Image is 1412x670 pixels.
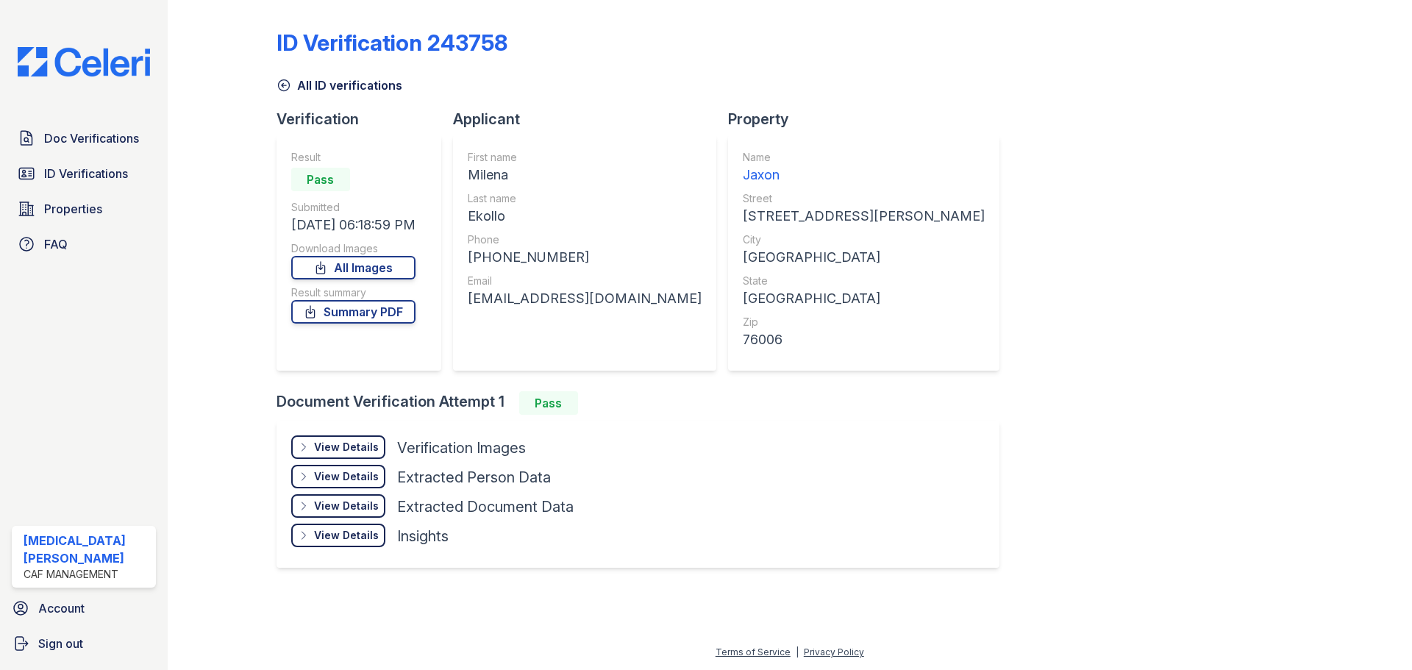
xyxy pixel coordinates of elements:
[277,109,453,129] div: Verification
[314,528,379,543] div: View Details
[38,635,83,652] span: Sign out
[24,532,150,567] div: [MEDICAL_DATA][PERSON_NAME]
[314,440,379,455] div: View Details
[397,526,449,546] div: Insights
[743,232,985,247] div: City
[716,646,791,657] a: Terms of Service
[743,288,985,309] div: [GEOGRAPHIC_DATA]
[743,329,985,350] div: 76006
[728,109,1011,129] div: Property
[44,129,139,147] span: Doc Verifications
[743,191,985,206] div: Street
[12,194,156,224] a: Properties
[44,165,128,182] span: ID Verifications
[291,168,350,191] div: Pass
[743,150,985,165] div: Name
[6,629,162,658] a: Sign out
[291,215,416,235] div: [DATE] 06:18:59 PM
[453,109,728,129] div: Applicant
[44,235,68,253] span: FAQ
[468,247,702,268] div: [PHONE_NUMBER]
[314,499,379,513] div: View Details
[397,467,551,488] div: Extracted Person Data
[468,206,702,227] div: Ekollo
[291,285,416,300] div: Result summary
[796,646,799,657] div: |
[468,274,702,288] div: Email
[468,191,702,206] div: Last name
[397,438,526,458] div: Verification Images
[291,256,416,279] a: All Images
[468,165,702,185] div: Milena
[6,594,162,623] a: Account
[804,646,864,657] a: Privacy Policy
[24,567,150,582] div: CAF Management
[291,300,416,324] a: Summary PDF
[291,150,416,165] div: Result
[743,165,985,185] div: Jaxon
[12,124,156,153] a: Doc Verifications
[743,247,985,268] div: [GEOGRAPHIC_DATA]
[277,29,507,56] div: ID Verification 243758
[743,150,985,185] a: Name Jaxon
[743,315,985,329] div: Zip
[277,391,1011,415] div: Document Verification Attempt 1
[44,200,102,218] span: Properties
[291,241,416,256] div: Download Images
[519,391,578,415] div: Pass
[314,469,379,484] div: View Details
[468,288,702,309] div: [EMAIL_ADDRESS][DOMAIN_NAME]
[291,200,416,215] div: Submitted
[277,76,402,94] a: All ID verifications
[397,496,574,517] div: Extracted Document Data
[12,229,156,259] a: FAQ
[6,47,162,76] img: CE_Logo_Blue-a8612792a0a2168367f1c8372b55b34899dd931a85d93a1a3d3e32e68fde9ad4.png
[743,206,985,227] div: [STREET_ADDRESS][PERSON_NAME]
[12,159,156,188] a: ID Verifications
[468,232,702,247] div: Phone
[743,274,985,288] div: State
[38,599,85,617] span: Account
[468,150,702,165] div: First name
